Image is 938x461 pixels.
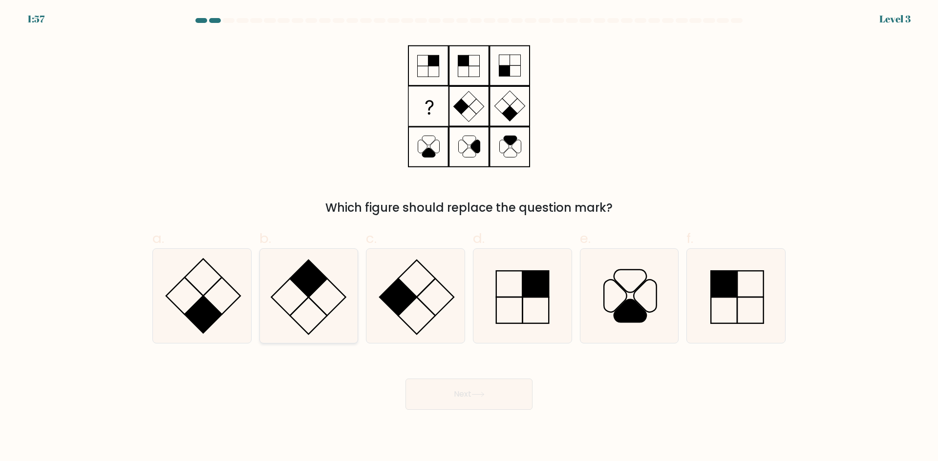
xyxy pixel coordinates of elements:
[152,229,164,248] span: a.
[27,12,44,26] div: 1:57
[259,229,271,248] span: b.
[473,229,485,248] span: d.
[158,199,780,217] div: Which figure should replace the question mark?
[366,229,377,248] span: c.
[580,229,591,248] span: e.
[686,229,693,248] span: f.
[405,379,533,410] button: Next
[879,12,911,26] div: Level 3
